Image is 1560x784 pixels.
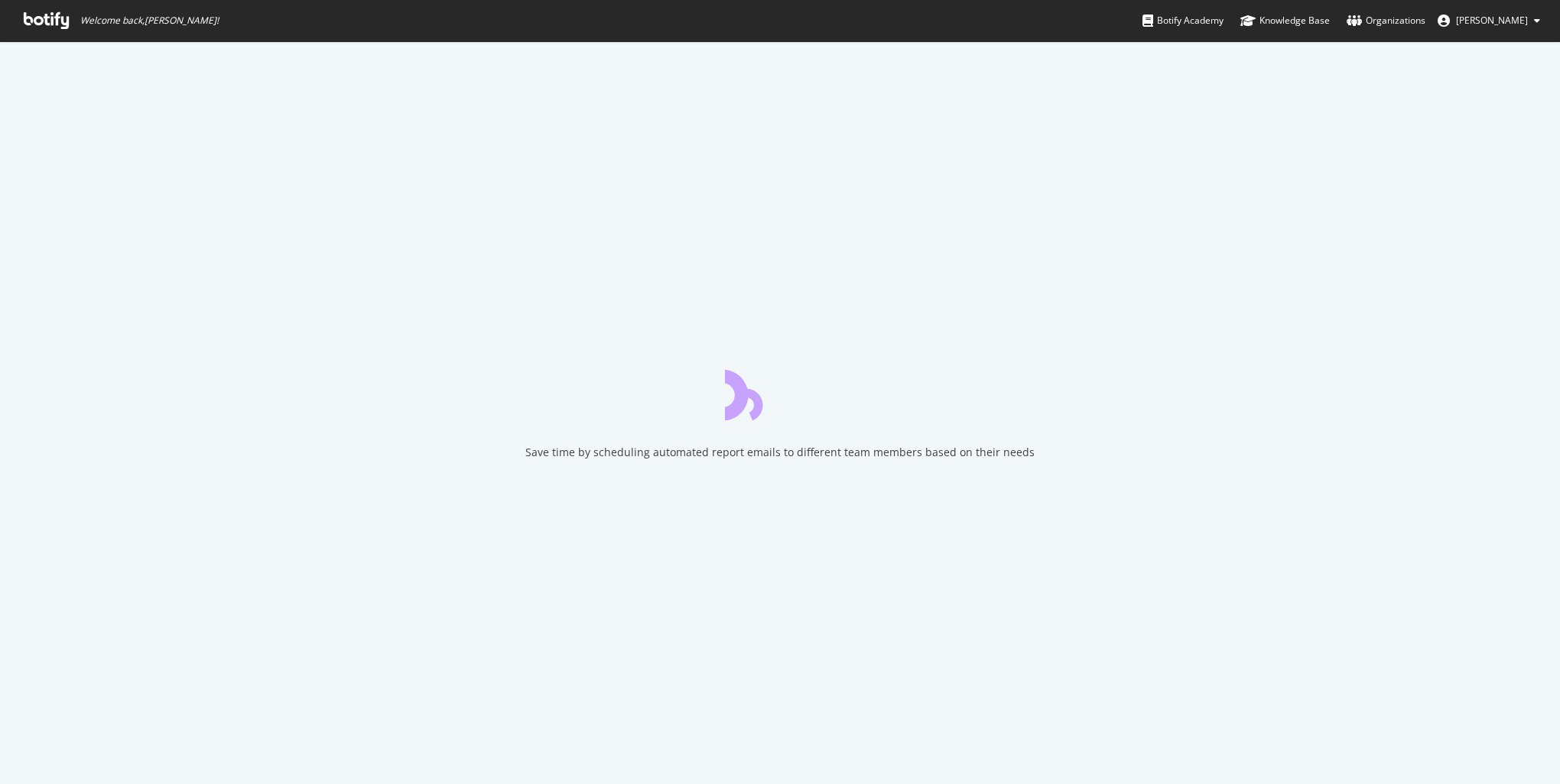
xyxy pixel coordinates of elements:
div: animation [725,365,835,420]
div: Knowledge Base [1240,13,1330,28]
div: Botify Academy [1142,13,1224,28]
span: Matt Howell [1456,14,1528,27]
div: Organizations [1347,13,1425,28]
button: [PERSON_NAME] [1425,8,1552,33]
div: Save time by scheduling automated report emails to different team members based on their needs [525,445,1035,460]
span: Welcome back, [PERSON_NAME] ! [80,15,219,27]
